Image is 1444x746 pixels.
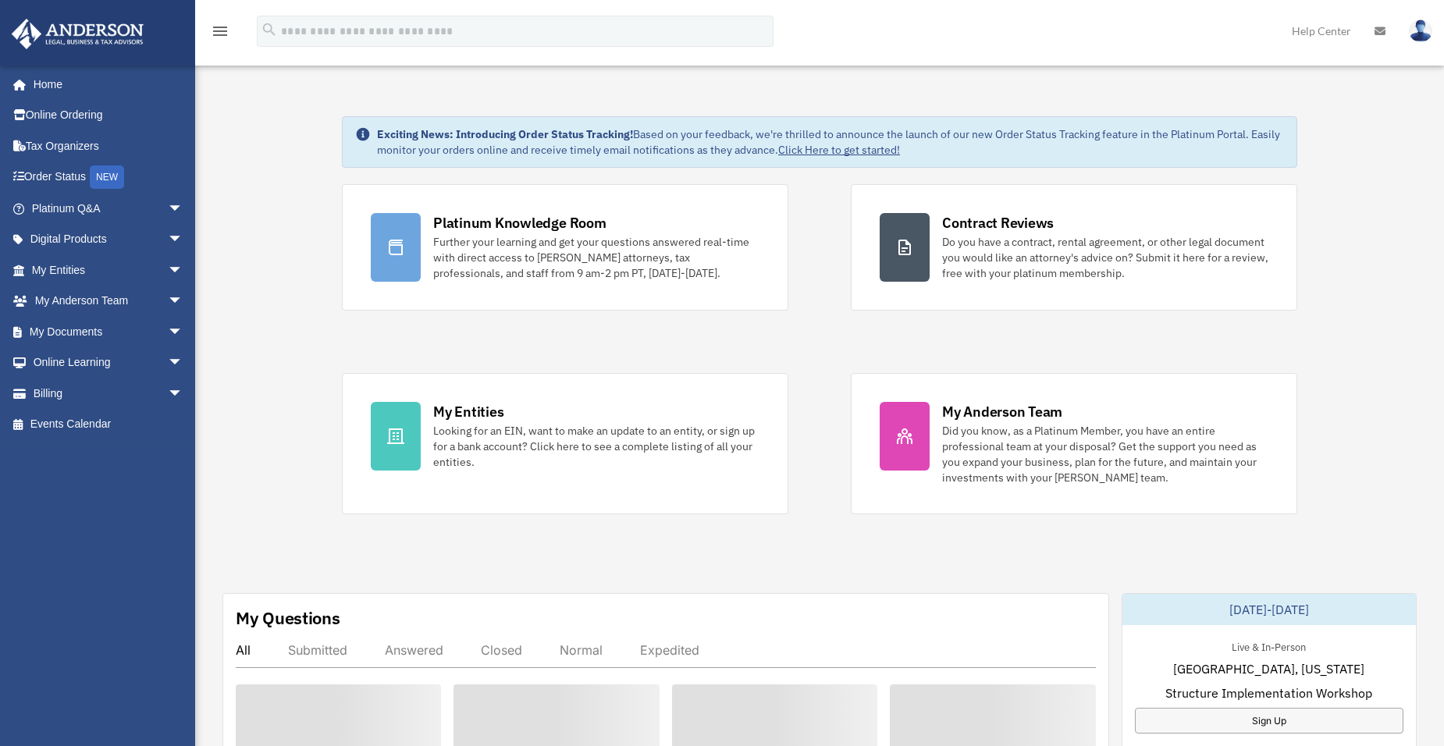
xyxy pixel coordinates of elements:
[236,606,340,630] div: My Questions
[1409,20,1432,42] img: User Pic
[377,127,633,141] strong: Exciting News: Introducing Order Status Tracking!
[481,642,522,658] div: Closed
[261,21,278,38] i: search
[377,126,1284,158] div: Based on your feedback, we're thrilled to announce the launch of our new Order Status Tracking fe...
[168,224,199,256] span: arrow_drop_down
[433,234,759,281] div: Further your learning and get your questions answered real-time with direct access to [PERSON_NAM...
[640,642,699,658] div: Expedited
[211,22,229,41] i: menu
[11,378,207,409] a: Billingarrow_drop_down
[11,409,207,440] a: Events Calendar
[168,193,199,225] span: arrow_drop_down
[236,642,251,658] div: All
[11,286,207,317] a: My Anderson Teamarrow_drop_down
[433,213,606,233] div: Platinum Knowledge Room
[342,373,788,514] a: My Entities Looking for an EIN, want to make an update to an entity, or sign up for a bank accoun...
[778,143,900,157] a: Click Here to get started!
[1135,708,1404,734] a: Sign Up
[851,373,1297,514] a: My Anderson Team Did you know, as a Platinum Member, you have an entire professional team at your...
[90,165,124,189] div: NEW
[1219,638,1318,654] div: Live & In-Person
[1165,684,1372,702] span: Structure Implementation Workshop
[168,254,199,286] span: arrow_drop_down
[11,347,207,378] a: Online Learningarrow_drop_down
[7,19,148,49] img: Anderson Advisors Platinum Portal
[168,378,199,410] span: arrow_drop_down
[11,193,207,224] a: Platinum Q&Aarrow_drop_down
[433,423,759,470] div: Looking for an EIN, want to make an update to an entity, or sign up for a bank account? Click her...
[11,130,207,162] a: Tax Organizers
[11,316,207,347] a: My Documentsarrow_drop_down
[851,184,1297,311] a: Contract Reviews Do you have a contract, rental agreement, or other legal document you would like...
[288,642,347,658] div: Submitted
[942,423,1268,485] div: Did you know, as a Platinum Member, you have an entire professional team at your disposal? Get th...
[1173,659,1364,678] span: [GEOGRAPHIC_DATA], [US_STATE]
[942,213,1054,233] div: Contract Reviews
[560,642,603,658] div: Normal
[11,162,207,194] a: Order StatusNEW
[168,316,199,348] span: arrow_drop_down
[11,100,207,131] a: Online Ordering
[168,286,199,318] span: arrow_drop_down
[11,254,207,286] a: My Entitiesarrow_drop_down
[385,642,443,658] div: Answered
[211,27,229,41] a: menu
[942,234,1268,281] div: Do you have a contract, rental agreement, or other legal document you would like an attorney's ad...
[433,402,503,421] div: My Entities
[168,347,199,379] span: arrow_drop_down
[342,184,788,311] a: Platinum Knowledge Room Further your learning and get your questions answered real-time with dire...
[942,402,1062,421] div: My Anderson Team
[11,69,199,100] a: Home
[11,224,207,255] a: Digital Productsarrow_drop_down
[1122,594,1417,625] div: [DATE]-[DATE]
